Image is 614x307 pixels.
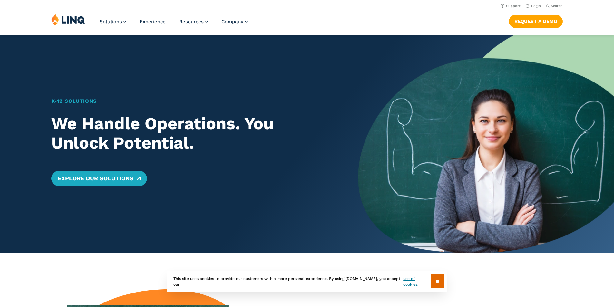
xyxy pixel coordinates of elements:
[221,19,248,24] a: Company
[509,14,563,28] nav: Button Navigation
[403,276,431,287] a: use of cookies.
[140,19,166,24] a: Experience
[179,19,204,24] span: Resources
[501,4,521,8] a: Support
[51,171,147,186] a: Explore Our Solutions
[546,4,563,8] button: Open Search Bar
[167,271,447,292] div: This site uses cookies to provide our customers with a more personal experience. By using [DOMAIN...
[51,114,333,153] h2: We Handle Operations. You Unlock Potential.
[358,35,614,253] img: Home Banner
[526,4,541,8] a: Login
[100,19,122,24] span: Solutions
[51,97,333,105] h1: K‑12 Solutions
[100,19,126,24] a: Solutions
[509,15,563,28] a: Request a Demo
[551,4,563,8] span: Search
[51,14,85,26] img: LINQ | K‑12 Software
[221,19,243,24] span: Company
[179,19,208,24] a: Resources
[100,14,248,35] nav: Primary Navigation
